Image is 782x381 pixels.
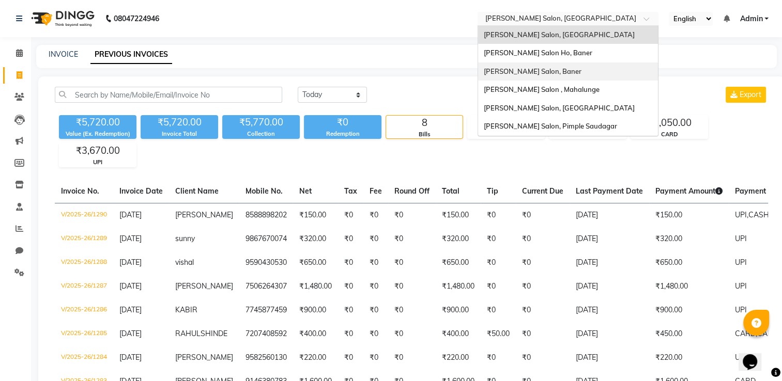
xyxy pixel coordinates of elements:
div: Value (Ex. Redemption) [59,130,136,138]
td: [DATE] [570,251,649,275]
span: CARD [757,329,778,338]
span: [PERSON_NAME] Salon, Pimple Saudagar [483,122,617,130]
td: ₹650.00 [293,251,338,275]
span: [DATE] [119,210,142,219]
div: ₹0 [304,115,381,130]
td: V/2025-26/1289 [55,227,113,251]
td: ₹0 [338,346,363,370]
button: Export [726,87,766,103]
span: [DATE] [119,281,142,291]
td: [DATE] [570,322,649,346]
span: UPI [735,234,747,243]
span: Tax [344,186,357,196]
td: ₹0 [363,251,388,275]
b: 08047224946 [114,4,159,33]
span: [PERSON_NAME] Salon, Baner [483,67,581,75]
div: 8 [386,116,463,130]
span: SHINDE [201,329,227,338]
div: Redemption [304,130,381,138]
td: ₹1,480.00 [436,275,481,298]
span: sunny [175,234,195,243]
span: [PERSON_NAME] [175,210,233,219]
span: [DATE] [119,234,142,243]
td: 7207408592 [239,322,293,346]
td: ₹0 [363,275,388,298]
span: [PERSON_NAME] Salon, [GEOGRAPHIC_DATA] [483,30,634,39]
td: ₹50.00 [481,322,516,346]
span: [PERSON_NAME] Salon, [GEOGRAPHIC_DATA] [483,104,634,112]
span: [DATE] [119,305,142,314]
td: ₹0 [516,251,570,275]
span: Invoice Date [119,186,163,196]
td: ₹0 [363,203,388,227]
td: ₹220.00 [293,346,338,370]
iframe: chat widget [739,340,772,371]
span: [DATE] [119,329,142,338]
td: ₹0 [338,275,363,298]
td: [DATE] [570,275,649,298]
span: [DATE] [119,258,142,267]
div: ₹3,670.00 [59,144,136,158]
div: ₹5,770.00 [222,115,300,130]
span: [PERSON_NAME] [175,281,233,291]
td: [DATE] [570,203,649,227]
td: ₹0 [516,227,570,251]
div: 0 [468,116,544,130]
td: ₹900.00 [436,298,481,322]
span: Total [442,186,459,196]
td: [DATE] [570,346,649,370]
td: ₹150.00 [293,203,338,227]
td: ₹650.00 [649,251,729,275]
td: ₹900.00 [293,298,338,322]
td: ₹0 [516,322,570,346]
td: V/2025-26/1288 [55,251,113,275]
div: Cancelled [468,130,544,139]
td: 7506264307 [239,275,293,298]
div: CARD [631,130,708,139]
td: ₹0 [481,275,516,298]
td: ₹0 [481,251,516,275]
td: ₹400.00 [436,322,481,346]
td: [DATE] [570,227,649,251]
td: ₹0 [388,322,436,346]
td: ₹1,480.00 [293,275,338,298]
td: ₹0 [363,346,388,370]
span: UPI [735,353,747,362]
span: vishal [175,258,194,267]
div: ₹5,720.00 [59,115,136,130]
div: Collection [222,130,300,138]
td: V/2025-26/1284 [55,346,113,370]
span: [PERSON_NAME] Salon Ho, Baner [483,49,592,57]
td: ₹400.00 [293,322,338,346]
span: Payment Amount [655,186,723,196]
td: ₹220.00 [436,346,481,370]
span: Current Due [522,186,563,196]
span: [PERSON_NAME] Salon , Mahalunge [483,85,599,93]
td: ₹0 [516,346,570,370]
span: KABIR [175,305,197,314]
span: CASH [748,210,769,219]
td: ₹1,480.00 [649,275,729,298]
span: Fee [370,186,382,196]
td: ₹0 [516,275,570,298]
td: ₹320.00 [436,227,481,251]
span: Admin [740,13,762,24]
td: V/2025-26/1287 [55,275,113,298]
span: [PERSON_NAME] [175,353,233,362]
span: UPI [735,305,747,314]
img: logo [26,4,97,33]
span: Last Payment Date [576,186,643,196]
td: ₹0 [363,322,388,346]
input: Search by Name/Mobile/Email/Invoice No [55,87,282,103]
td: ₹0 [516,203,570,227]
td: ₹0 [363,227,388,251]
td: ₹0 [388,275,436,298]
td: 9867670074 [239,227,293,251]
td: ₹0 [516,298,570,322]
ng-dropdown-panel: Options list [478,25,658,136]
div: ₹5,720.00 [141,115,218,130]
td: ₹0 [388,203,436,227]
td: ₹450.00 [649,322,729,346]
td: ₹0 [481,346,516,370]
td: ₹650.00 [436,251,481,275]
